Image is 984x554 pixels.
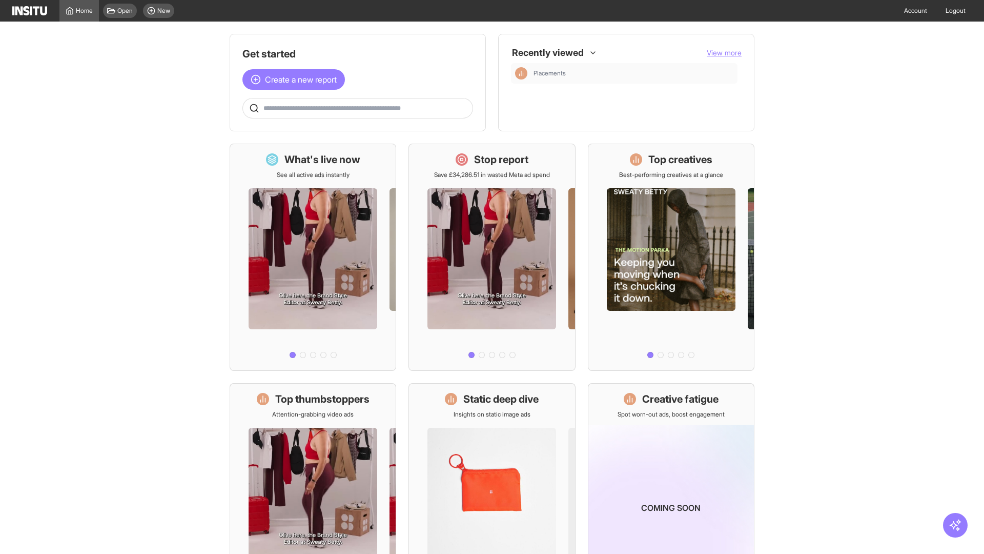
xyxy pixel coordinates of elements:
a: Top creativesBest-performing creatives at a glance [588,144,754,371]
span: Create a new report [265,73,337,86]
h1: What's live now [284,152,360,167]
button: View more [707,48,742,58]
img: Logo [12,6,47,15]
h1: Get started [242,47,473,61]
button: Create a new report [242,69,345,90]
p: Best-performing creatives at a glance [619,171,723,179]
span: Placements [534,69,566,77]
span: Open [117,7,133,15]
p: Attention-grabbing video ads [272,410,354,419]
h1: Top thumbstoppers [275,392,370,406]
h1: Static deep dive [463,392,539,406]
h1: Stop report [474,152,528,167]
h1: Top creatives [648,152,712,167]
div: Insights [515,67,527,80]
span: New [157,7,170,15]
a: What's live nowSee all active ads instantly [230,144,396,371]
span: View more [707,48,742,57]
a: Stop reportSave £34,286.51 in wasted Meta ad spend [408,144,575,371]
p: Save £34,286.51 in wasted Meta ad spend [434,171,550,179]
span: Placements [534,69,733,77]
span: Home [76,7,93,15]
p: See all active ads instantly [277,171,350,179]
p: Insights on static image ads [454,410,530,419]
